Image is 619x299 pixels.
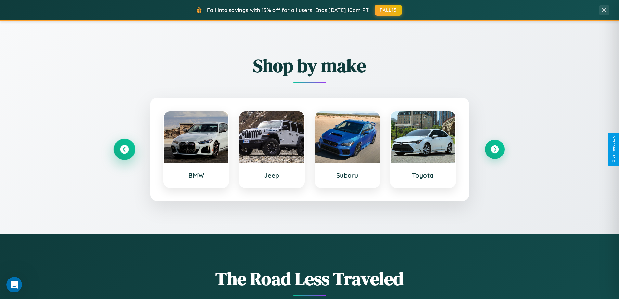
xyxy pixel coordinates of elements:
[322,171,373,179] h3: Subaru
[207,7,370,13] span: Fall into savings with 15% off for all users! Ends [DATE] 10am PT.
[375,5,402,16] button: FALL15
[115,266,505,291] h1: The Road Less Traveled
[246,171,298,179] h3: Jeep
[115,53,505,78] h2: Shop by make
[171,171,222,179] h3: BMW
[611,136,616,163] div: Give Feedback
[397,171,449,179] h3: Toyota
[6,277,22,292] iframe: Intercom live chat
